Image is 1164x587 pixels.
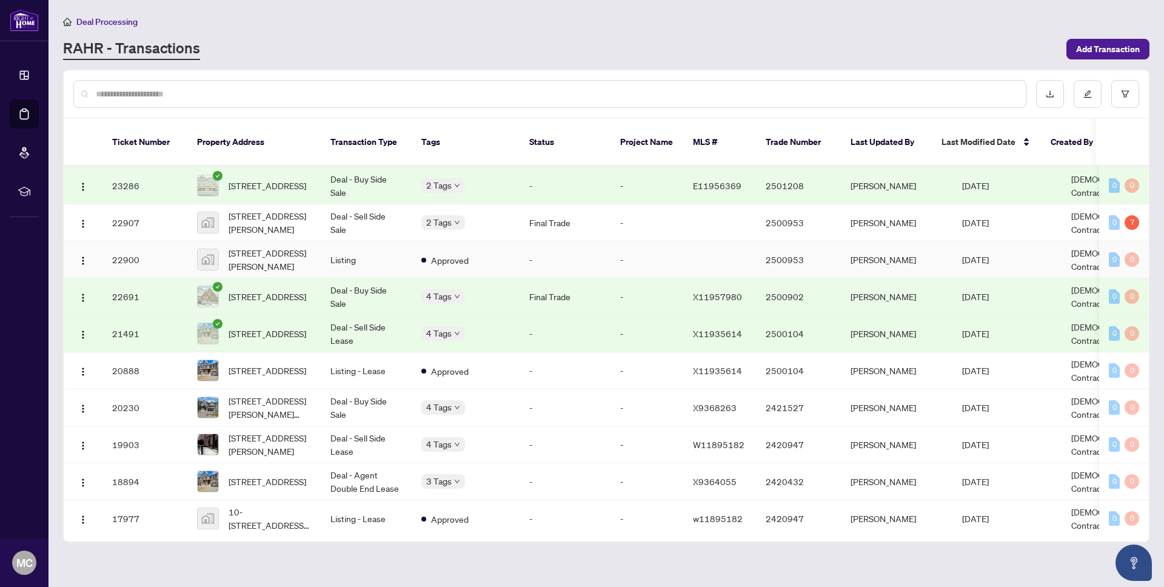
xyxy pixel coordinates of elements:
span: [STREET_ADDRESS][PERSON_NAME][PERSON_NAME][PERSON_NAME] [229,394,311,421]
span: down [454,404,460,411]
div: 0 [1125,437,1139,452]
td: - [610,352,683,389]
div: 0 [1125,289,1139,304]
span: [DATE] [962,217,989,228]
td: Listing [321,241,412,278]
td: 22907 [102,204,187,241]
span: X9368263 [693,402,737,413]
button: Logo [73,324,93,343]
img: Logo [78,219,88,229]
span: MC [16,554,33,571]
td: - [520,241,610,278]
span: [DEMOGRAPHIC_DATA] Contractor [1071,247,1163,272]
div: 7 [1125,215,1139,230]
span: [DEMOGRAPHIC_DATA] Contractor [1071,395,1163,420]
td: - [610,167,683,204]
th: Trade Number [756,119,841,166]
span: [DATE] [962,291,989,302]
span: 2 Tags [426,178,452,192]
span: download [1046,90,1054,98]
span: W11895182 [693,439,744,450]
button: Add Transaction [1066,39,1149,59]
td: [PERSON_NAME] [841,315,952,352]
td: [PERSON_NAME] [841,204,952,241]
span: X11935614 [693,365,742,376]
td: 20888 [102,352,187,389]
span: [DEMOGRAPHIC_DATA] Contractor [1071,506,1163,531]
div: 0 [1125,511,1139,526]
img: thumbnail-img [198,175,218,196]
span: [STREET_ADDRESS][PERSON_NAME] [229,246,311,273]
span: Deal Processing [76,16,138,27]
button: Logo [73,287,93,306]
td: - [610,315,683,352]
td: - [610,389,683,426]
td: - [610,500,683,537]
span: check-circle [213,171,222,181]
span: [DEMOGRAPHIC_DATA] Contractor [1071,210,1163,235]
div: 0 [1125,178,1139,193]
span: [DEMOGRAPHIC_DATA] Contractor [1071,469,1163,494]
span: [STREET_ADDRESS] [229,327,306,340]
img: thumbnail-img [198,212,218,233]
button: Open asap [1115,545,1152,581]
span: check-circle [213,319,222,329]
span: [DATE] [962,402,989,413]
td: [PERSON_NAME] [841,241,952,278]
img: logo [10,9,39,32]
img: Logo [78,256,88,266]
td: Final Trade [520,204,610,241]
span: 4 Tags [426,289,452,303]
td: 2421527 [756,389,841,426]
span: [DATE] [962,180,989,191]
div: 0 [1109,178,1120,193]
span: X11935614 [693,328,742,339]
span: [STREET_ADDRESS][PERSON_NAME] [229,431,311,458]
td: - [520,389,610,426]
span: w11895182 [693,513,743,524]
th: Status [520,119,610,166]
span: X11957980 [693,291,742,302]
img: Logo [78,182,88,192]
span: down [454,293,460,300]
span: down [454,478,460,485]
button: filter [1111,80,1139,108]
td: 2500104 [756,352,841,389]
div: 0 [1109,363,1120,378]
td: Deal - Sell Side Sale [321,204,412,241]
span: [STREET_ADDRESS][PERSON_NAME] [229,209,311,236]
td: - [520,315,610,352]
img: thumbnail-img [198,249,218,270]
span: Approved [431,253,469,267]
td: [PERSON_NAME] [841,426,952,463]
div: 0 [1109,289,1120,304]
span: [DATE] [962,328,989,339]
td: 20230 [102,389,187,426]
td: - [520,167,610,204]
button: Logo [73,398,93,417]
th: Tags [412,119,520,166]
span: check-circle [213,282,222,292]
button: Logo [73,472,93,491]
img: thumbnail-img [198,286,218,307]
img: thumbnail-img [198,471,218,492]
span: down [454,330,460,337]
td: 2420947 [756,500,841,537]
span: [DEMOGRAPHIC_DATA] Contractor [1071,432,1163,457]
span: down [454,183,460,189]
th: Last Updated By [841,119,932,166]
span: [DEMOGRAPHIC_DATA] Contractor [1071,173,1163,198]
div: 0 [1109,474,1120,489]
button: download [1036,80,1064,108]
td: - [520,426,610,463]
img: thumbnail-img [198,397,218,418]
span: 10-[STREET_ADDRESS][PERSON_NAME] [229,505,311,532]
button: edit [1074,80,1102,108]
img: thumbnail-img [198,360,218,381]
button: Logo [73,361,93,380]
span: Approved [431,364,469,378]
button: Logo [73,213,93,232]
td: 18894 [102,463,187,500]
td: Deal - Agent Double End Lease [321,463,412,500]
span: [DEMOGRAPHIC_DATA] Contractor [1071,358,1163,383]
